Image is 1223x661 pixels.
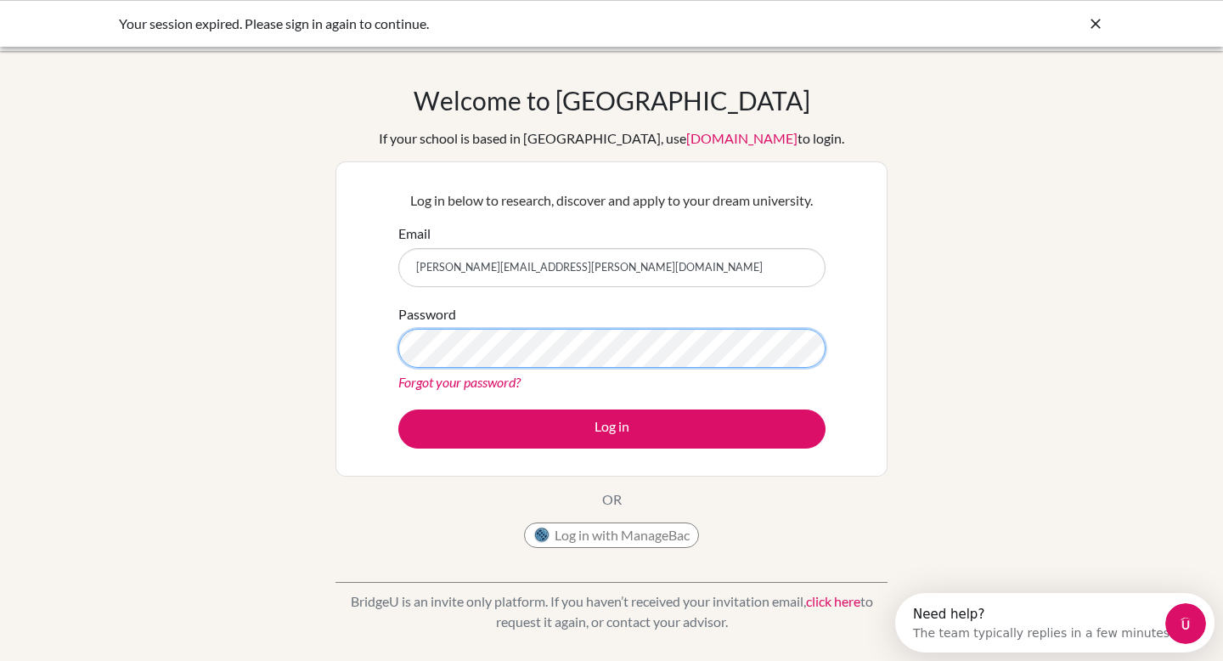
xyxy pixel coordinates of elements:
div: The team typically replies in a few minutes. [18,28,279,46]
div: Open Intercom Messenger [7,7,329,54]
iframe: Intercom live chat discovery launcher [895,593,1215,653]
div: Need help? [18,14,279,28]
h1: Welcome to [GEOGRAPHIC_DATA] [414,85,810,116]
div: If your school is based in [GEOGRAPHIC_DATA], use to login. [379,128,844,149]
p: Log in below to research, discover and apply to your dream university. [398,190,826,211]
label: Password [398,304,456,325]
p: BridgeU is an invite only platform. If you haven’t received your invitation email, to request it ... [335,591,888,632]
p: OR [602,489,622,510]
div: Your session expired. Please sign in again to continue. [119,14,849,34]
a: click here [806,593,860,609]
button: Log in [398,410,826,449]
label: Email [398,223,431,244]
iframe: Intercom live chat [1165,603,1206,644]
a: [DOMAIN_NAME] [686,130,797,146]
button: Log in with ManageBac [524,523,699,548]
a: Forgot your password? [398,374,521,390]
